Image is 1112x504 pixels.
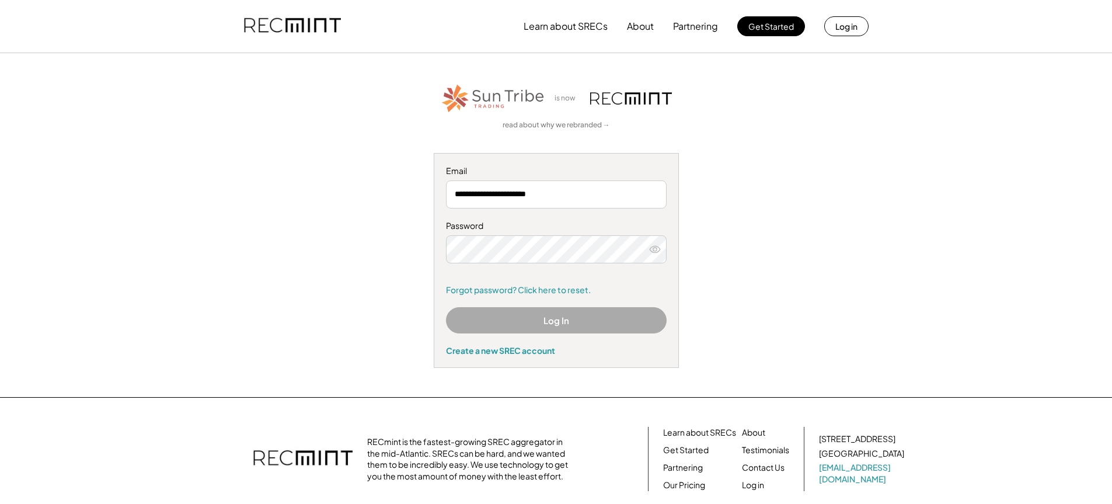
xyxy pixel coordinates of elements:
a: [EMAIL_ADDRESS][DOMAIN_NAME] [819,462,907,485]
a: Log in [742,479,764,491]
div: Email [446,165,667,177]
button: Log In [446,307,667,333]
a: Testimonials [742,444,789,456]
img: recmint-logotype%403x.png [590,92,672,105]
img: recmint-logotype%403x.png [244,6,341,46]
a: Contact Us [742,462,785,474]
button: Learn about SRECs [524,15,608,38]
div: RECmint is the fastest-growing SREC aggregator in the mid-Atlantic. SRECs can be hard, and we wan... [367,436,574,482]
a: Forgot password? Click here to reset. [446,284,667,296]
button: About [627,15,654,38]
div: Create a new SREC account [446,345,667,356]
div: [STREET_ADDRESS] [819,433,895,445]
div: is now [552,93,584,103]
a: About [742,427,765,439]
img: STT_Horizontal_Logo%2B-%2BColor.png [441,82,546,114]
a: Partnering [663,462,703,474]
a: Get Started [663,444,709,456]
a: Our Pricing [663,479,705,491]
img: recmint-logotype%403x.png [253,439,353,479]
div: [GEOGRAPHIC_DATA] [819,448,904,460]
div: Password [446,220,667,232]
a: read about why we rebranded → [503,120,610,130]
a: Learn about SRECs [663,427,736,439]
button: Get Started [737,16,805,36]
button: Partnering [673,15,718,38]
button: Log in [824,16,869,36]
